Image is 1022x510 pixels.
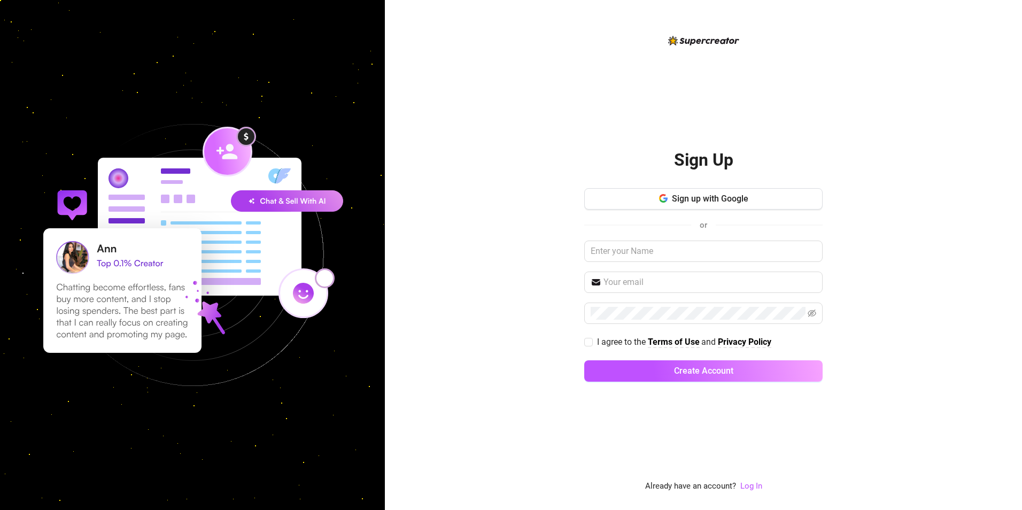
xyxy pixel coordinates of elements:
img: logo-BBDzfeDw.svg [668,36,739,45]
span: and [701,337,718,347]
span: eye-invisible [808,309,816,318]
span: Already have an account? [645,480,736,493]
button: Sign up with Google [584,188,823,210]
button: Create Account [584,360,823,382]
img: signup-background-D0MIrEPF.svg [7,70,377,440]
h2: Sign Up [674,149,733,171]
input: Enter your Name [584,241,823,262]
input: Your email [603,276,816,289]
a: Privacy Policy [718,337,771,348]
span: Create Account [674,366,733,376]
span: or [700,220,707,230]
a: Log In [740,481,762,491]
span: Sign up with Google [672,194,748,204]
strong: Privacy Policy [718,337,771,347]
a: Log In [740,480,762,493]
span: I agree to the [597,337,648,347]
strong: Terms of Use [648,337,700,347]
a: Terms of Use [648,337,700,348]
